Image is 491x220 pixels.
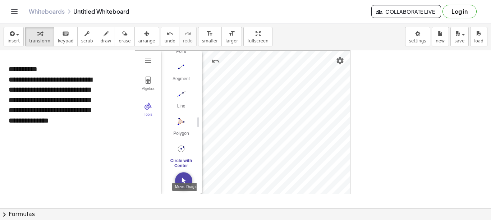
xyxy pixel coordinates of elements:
[161,27,179,46] button: undoundo
[474,38,483,43] span: load
[167,143,196,169] button: Circle with Center through Point. Select center point, then point on circle
[454,38,464,43] span: save
[167,88,196,114] button: Line. Select two points or positions
[184,29,191,38] i: redo
[173,179,196,185] div: More
[167,61,196,87] button: Segment. Select two points or positions
[183,38,193,43] span: redo
[202,38,218,43] span: smaller
[198,27,222,46] button: format_sizesmaller
[247,38,268,43] span: fullscreen
[135,50,350,194] div: Geometry
[25,27,54,46] button: transform
[432,27,449,46] button: new
[138,38,155,43] span: arrange
[167,76,196,86] div: Segment
[228,29,235,38] i: format_size
[206,29,213,38] i: format_size
[137,87,160,97] div: Algebra
[29,38,50,43] span: transform
[115,27,134,46] button: erase
[179,27,197,46] button: redoredo
[9,6,20,17] button: Toggle navigation
[243,27,272,46] button: fullscreen
[77,27,97,46] button: scrub
[101,38,111,43] span: draw
[334,54,347,67] button: Settings
[134,27,159,46] button: arrange
[167,115,196,141] button: Polygon. Select all vertices, then first vertex again
[81,38,93,43] span: scrub
[225,38,238,43] span: larger
[436,38,445,43] span: new
[8,38,20,43] span: insert
[202,51,350,194] canvas: Graphics View 1
[54,27,78,46] button: keyboardkeypad
[119,38,130,43] span: erase
[167,104,196,114] div: Line
[137,113,160,123] div: Tools
[4,27,24,46] button: insert
[167,49,196,59] div: Point
[377,8,435,15] span: Collaborate Live
[450,27,469,46] button: save
[221,27,242,46] button: format_sizelarger
[442,5,477,18] button: Log in
[62,29,69,38] i: keyboard
[167,131,196,141] div: Polygon
[97,27,115,46] button: draw
[144,56,152,65] img: Main Menu
[58,38,74,43] span: keypad
[371,5,441,18] button: Collaborate Live
[175,172,192,189] button: Move. Drag or select object
[167,158,196,168] div: Circle with Center through Point
[405,27,430,46] button: settings
[29,8,65,15] a: Whiteboards
[209,55,222,68] button: Undo
[165,38,175,43] span: undo
[166,29,173,38] i: undo
[409,38,426,43] span: settings
[470,27,487,46] button: load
